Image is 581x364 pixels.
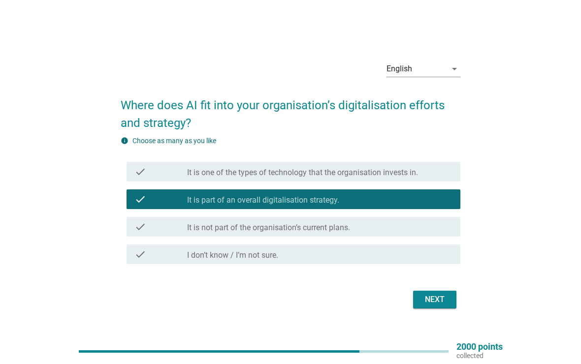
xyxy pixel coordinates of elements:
label: It is not part of the organisation’s current plans. [187,223,350,233]
p: collected [456,351,503,360]
i: check [134,166,146,178]
label: Choose as many as you like [132,137,216,145]
i: check [134,248,146,260]
label: It is one of the types of technology that the organisation invests in. [187,168,418,178]
p: 2000 points [456,342,503,351]
div: English [387,64,412,73]
div: Next [421,294,449,305]
i: arrow_drop_down [449,63,460,75]
label: I don’t know / I’m not sure. [187,250,278,260]
i: check [134,221,146,233]
i: check [134,193,146,205]
i: info [121,137,129,145]
label: It is part of an overall digitalisation strategy. [187,195,339,205]
h2: Where does AI fit into your organisation’s digitalisation efforts and strategy? [121,87,461,132]
button: Next [413,291,456,308]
